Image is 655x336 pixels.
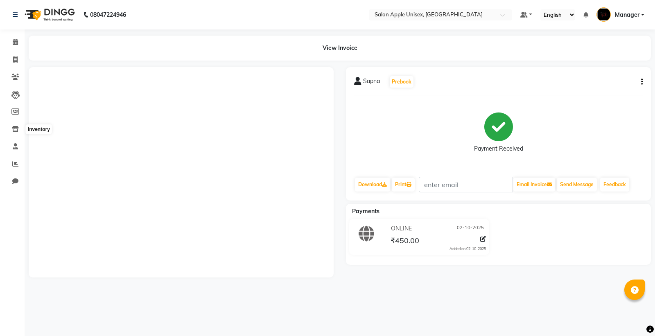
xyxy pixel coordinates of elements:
button: Prebook [390,76,413,88]
div: Payment Received [474,144,523,153]
button: Send Message [557,178,597,192]
span: Manager [615,11,639,19]
div: View Invoice [29,36,651,61]
a: Download [355,178,390,192]
div: Inventory [26,124,52,134]
button: Email Invoice [513,178,555,192]
iframe: chat widget [621,303,647,328]
span: Sapna [363,77,380,88]
span: 02-10-2025 [457,224,484,233]
a: Feedback [600,178,629,192]
a: Print [392,178,415,192]
b: 08047224946 [90,3,126,26]
span: ONLINE [391,224,412,233]
img: logo [21,3,77,26]
input: enter email [419,177,513,192]
img: Manager [596,7,611,22]
span: Payments [352,207,379,215]
div: Added on 02-10-2025 [449,246,486,252]
span: ₹450.00 [391,236,419,247]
